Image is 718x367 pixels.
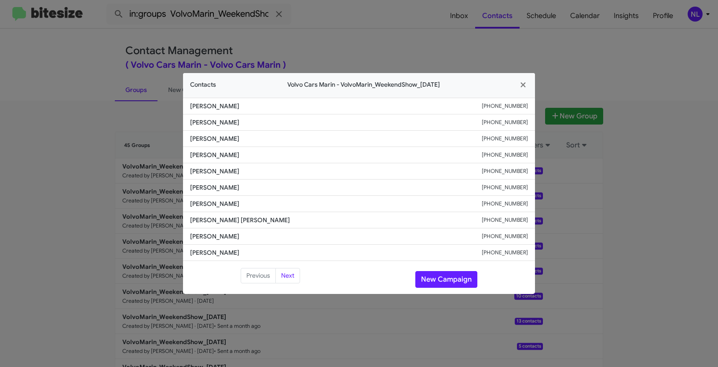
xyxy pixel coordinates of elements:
[190,183,482,192] span: [PERSON_NAME]
[190,248,482,257] span: [PERSON_NAME]
[415,271,477,288] button: New Campaign
[190,216,482,224] span: [PERSON_NAME] [PERSON_NAME]
[190,118,482,127] span: [PERSON_NAME]
[482,134,528,143] small: [PHONE_NUMBER]
[482,150,528,159] small: [PHONE_NUMBER]
[190,134,482,143] span: [PERSON_NAME]
[482,199,528,208] small: [PHONE_NUMBER]
[482,118,528,127] small: [PHONE_NUMBER]
[482,167,528,176] small: [PHONE_NUMBER]
[482,102,528,110] small: [PHONE_NUMBER]
[190,232,482,241] span: [PERSON_NAME]
[482,216,528,224] small: [PHONE_NUMBER]
[190,102,482,110] span: [PERSON_NAME]
[482,232,528,241] small: [PHONE_NUMBER]
[275,268,300,284] button: Next
[190,167,482,176] span: [PERSON_NAME]
[190,199,482,208] span: [PERSON_NAME]
[190,150,482,159] span: [PERSON_NAME]
[216,80,511,89] span: Volvo Cars Marin - VolvoMarin_WeekendShow_[DATE]
[482,183,528,192] small: [PHONE_NUMBER]
[482,248,528,257] small: [PHONE_NUMBER]
[190,80,216,89] span: Contacts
